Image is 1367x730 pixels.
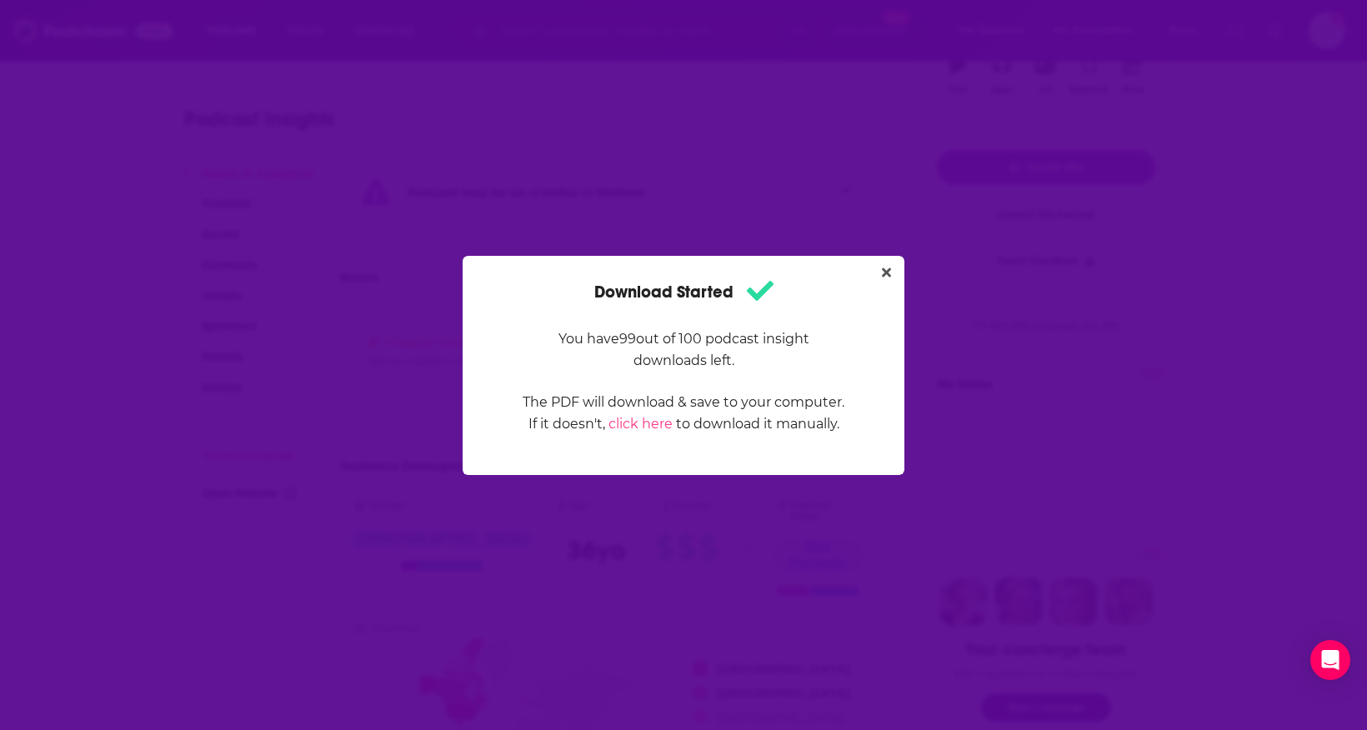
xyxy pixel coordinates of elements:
[594,276,774,308] h1: Download Started
[875,262,898,283] button: Close
[608,416,673,432] a: click here
[1310,640,1350,680] div: Open Intercom Messenger
[522,328,845,372] p: You have 99 out of 100 podcast insight downloads left.
[522,392,845,435] p: The PDF will download & save to your computer. If it doesn't, to download it manually.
